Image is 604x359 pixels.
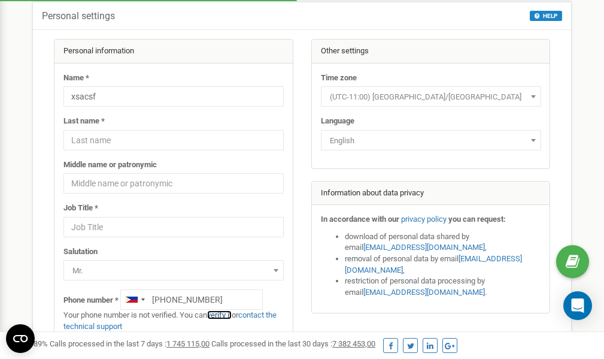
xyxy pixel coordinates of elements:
[207,310,232,319] a: verify it
[6,324,35,353] button: Open CMP widget
[363,288,485,297] a: [EMAIL_ADDRESS][DOMAIN_NAME]
[312,40,550,64] div: Other settings
[312,182,550,206] div: Information about data privacy
[563,291,592,320] div: Open Intercom Messenger
[120,289,263,310] input: +1-800-555-55-55
[345,254,541,276] li: removal of personal data by email ,
[325,89,537,105] span: (UTC-11:00) Pacific/Midway
[63,217,284,237] input: Job Title
[530,11,562,21] button: HELP
[63,116,105,127] label: Last name *
[63,310,277,331] a: contact the technical support
[345,231,541,254] li: download of personal data shared by email ,
[68,263,280,279] span: Mr.
[321,215,399,224] strong: In accordance with our
[63,86,284,107] input: Name
[321,116,354,127] label: Language
[321,73,357,84] label: Time zone
[321,130,541,150] span: English
[42,11,115,22] h5: Personal settings
[363,243,485,252] a: [EMAIL_ADDRESS][DOMAIN_NAME]
[63,310,284,332] p: Your phone number is not verified. You can or
[63,130,284,150] input: Last name
[345,254,522,274] a: [EMAIL_ADDRESS][DOMAIN_NAME]
[121,290,148,309] div: Telephone country code
[63,173,284,194] input: Middle name or patronymic
[166,339,210,348] u: 1 745 115,00
[63,203,98,214] label: Job Title *
[63,73,89,84] label: Name *
[448,215,506,224] strong: you can request:
[63,295,119,306] label: Phone number *
[332,339,375,348] u: 7 382 453,00
[63,159,157,171] label: Middle name or patronymic
[54,40,293,64] div: Personal information
[345,276,541,298] li: restriction of personal data processing by email .
[211,339,375,348] span: Calls processed in the last 30 days :
[321,86,541,107] span: (UTC-11:00) Pacific/Midway
[401,215,447,224] a: privacy policy
[50,339,210,348] span: Calls processed in the last 7 days :
[325,132,537,149] span: English
[63,260,284,280] span: Mr.
[63,246,98,258] label: Salutation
